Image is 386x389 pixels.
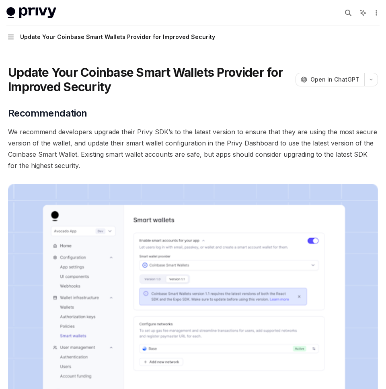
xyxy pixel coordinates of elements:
[310,76,359,84] span: Open in ChatGPT
[372,7,380,18] button: More actions
[8,107,87,120] span: Recommendation
[296,73,364,86] button: Open in ChatGPT
[8,65,292,94] h1: Update Your Coinbase Smart Wallets Provider for Improved Security
[8,126,378,171] span: We recommend developers upgrade their Privy SDK’s to the latest version to ensure that they are u...
[20,32,215,42] div: Update Your Coinbase Smart Wallets Provider for Improved Security
[6,7,56,18] img: light logo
